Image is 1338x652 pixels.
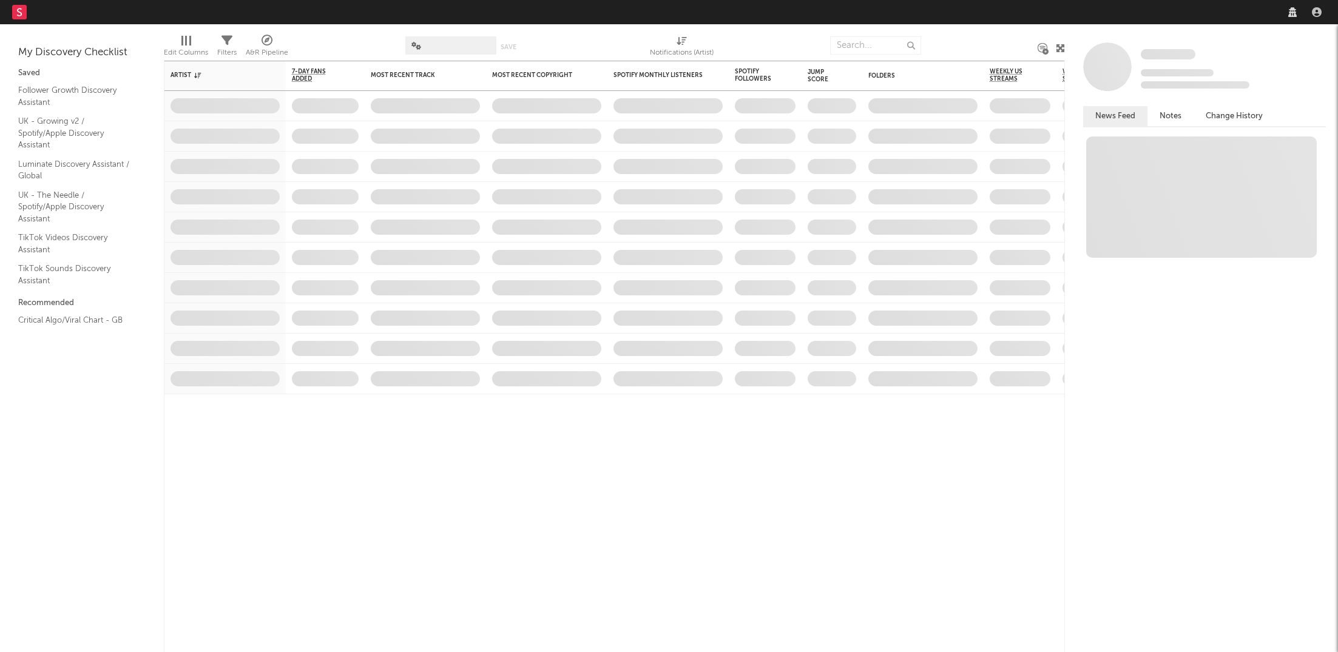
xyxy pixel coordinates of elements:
a: UK - Growing v2 / Spotify/Apple Discovery Assistant [18,115,133,152]
span: Weekly US Streams [990,68,1032,82]
div: Most Recent Copyright [492,72,583,79]
div: Artist [171,72,262,79]
div: Filters [217,30,237,66]
div: A&R Pipeline [246,30,288,66]
div: My Discovery Checklist [18,45,146,60]
span: 0 fans last week [1141,81,1249,89]
div: Spotify Followers [735,68,777,82]
div: Edit Columns [164,45,208,60]
div: Edit Columns [164,30,208,66]
span: Weekly UK Streams [1063,68,1108,82]
a: TikTok Videos Discovery Assistant [18,231,133,256]
a: UK - The Needle / Spotify/Apple Discovery Assistant [18,189,133,226]
div: Recommended [18,296,146,311]
span: 7-Day Fans Added [292,68,340,82]
a: Follower Growth Discovery Assistant [18,84,133,109]
div: Saved [18,66,146,81]
span: Tracking Since: [DATE] [1141,69,1214,76]
button: Change History [1194,106,1275,126]
div: Notifications (Artist) [650,30,714,66]
a: TikTok Sounds Discovery Assistant [18,262,133,287]
div: A&R Pipeline [246,45,288,60]
div: Filters [217,45,237,60]
div: Folders [868,72,959,79]
a: Critical Algo/Viral Chart - GB [18,314,133,327]
div: Spotify Monthly Listeners [613,72,704,79]
input: Search... [830,36,921,55]
button: Notes [1147,106,1194,126]
div: Notifications (Artist) [650,45,714,60]
a: Luminate Discovery Assistant / Global [18,158,133,183]
div: Most Recent Track [371,72,462,79]
a: Some Artist [1141,49,1195,61]
span: Some Artist [1141,49,1195,59]
div: Jump Score [808,69,838,83]
button: Save [501,44,516,50]
button: News Feed [1083,106,1147,126]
